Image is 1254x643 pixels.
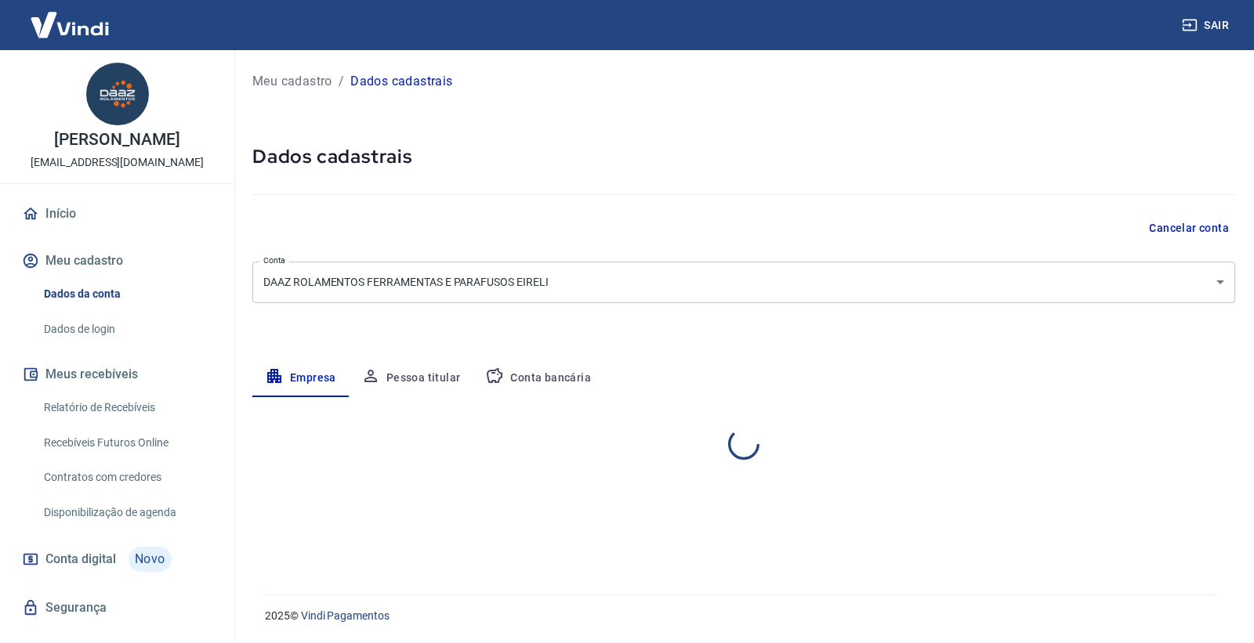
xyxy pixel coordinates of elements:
button: Meus recebíveis [19,357,216,392]
a: Segurança [19,591,216,625]
button: Cancelar conta [1143,214,1235,243]
div: DAAZ ROLAMENTOS FERRAMENTAS E PARAFUSOS EIRELI [252,262,1235,303]
label: Conta [263,255,285,266]
p: Dados cadastrais [350,72,452,91]
span: Conta digital [45,548,116,570]
a: Dados da conta [38,278,216,310]
a: Relatório de Recebíveis [38,392,216,424]
button: Conta bancária [473,359,603,397]
a: Dados de login [38,313,216,345]
a: Disponibilização de agenda [38,497,216,529]
a: Vindi Pagamentos [301,609,390,622]
button: Pessoa titular [349,359,473,397]
button: Sair [1179,11,1235,40]
p: 2025 © [265,608,1216,624]
button: Meu cadastro [19,244,216,278]
button: Empresa [252,359,349,397]
a: Contratos com credores [38,461,216,493]
a: Conta digitalNovo [19,540,216,578]
img: 0db8e0c4-2ab7-4be5-88e6-597d13481b44.jpeg [86,63,149,125]
p: / [339,72,344,91]
h5: Dados cadastrais [252,144,1235,169]
img: Vindi [19,1,121,49]
p: [EMAIL_ADDRESS][DOMAIN_NAME] [31,154,204,171]
p: [PERSON_NAME] [54,132,179,148]
a: Meu cadastro [252,72,332,91]
span: Novo [129,547,172,572]
a: Início [19,197,216,231]
a: Recebíveis Futuros Online [38,427,216,459]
